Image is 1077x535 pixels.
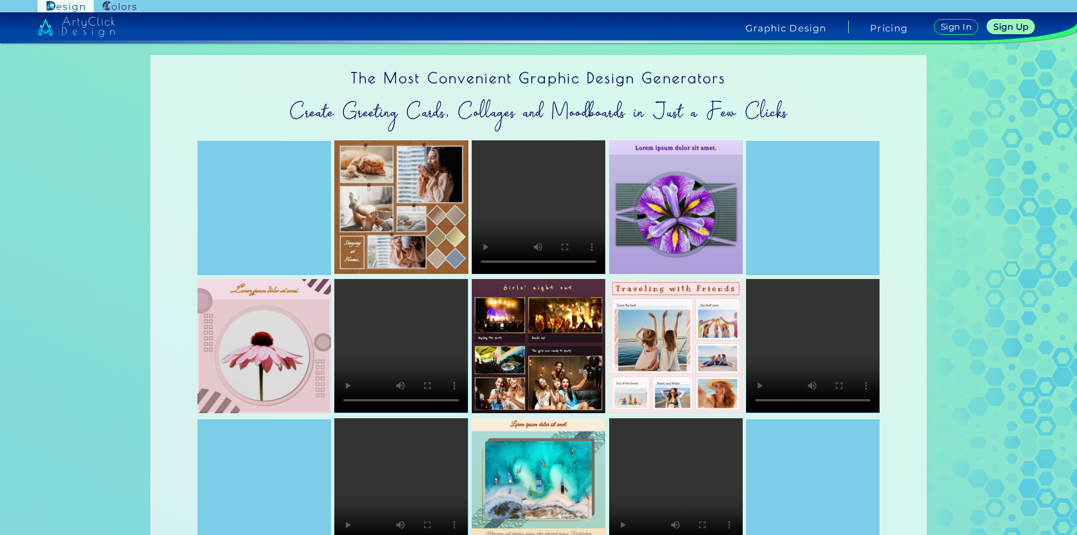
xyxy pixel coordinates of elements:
[103,1,136,12] img: ArtyClick Colors logo
[870,24,908,33] a: Pricing
[150,94,927,130] h2: Create Greeting Cards, Collages and Moodboards in Just a Few Clicks
[996,23,1027,31] h5: Sign Up
[150,55,927,94] h1: The Most Convenient Graphic Design Generators
[38,17,115,37] img: artyclick_design_logo_white_combined_path.svg
[942,23,970,31] h5: Sign In
[936,20,977,34] a: Sign In
[989,20,1032,34] a: Sign Up
[745,24,826,33] h4: Graphic Design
